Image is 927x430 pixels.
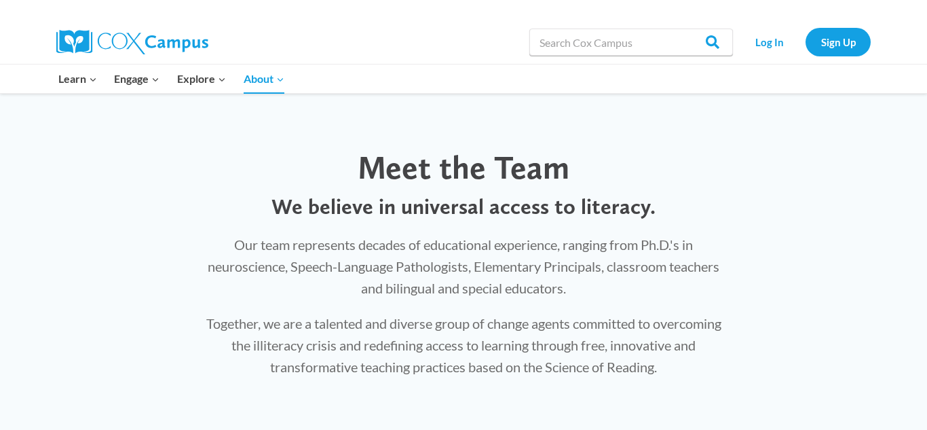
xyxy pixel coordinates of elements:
p: We believe in universal access to literacy. [201,194,726,219]
span: About [244,70,284,88]
input: Search Cox Campus [529,29,733,56]
p: Our team represents decades of educational experience, ranging from Ph.D.'s in neuroscience, Spee... [201,234,726,299]
img: Cox Campus [56,30,208,54]
span: Learn [58,70,97,88]
span: Meet the Team [358,147,569,187]
a: Log In [740,28,799,56]
nav: Primary Navigation [50,65,292,93]
nav: Secondary Navigation [740,28,871,56]
a: Sign Up [806,28,871,56]
span: Engage [114,70,159,88]
span: Explore [177,70,226,88]
p: Together, we are a talented and diverse group of change agents committed to overcoming the illite... [201,312,726,378]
